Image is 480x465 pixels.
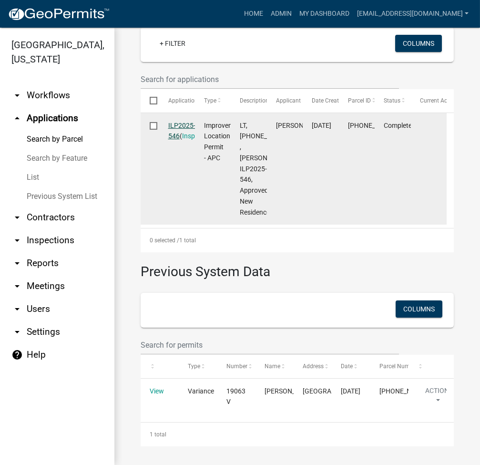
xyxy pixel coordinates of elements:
[159,89,194,112] datatable-header-cell: Application Number
[395,35,442,52] button: Columns
[375,89,410,112] datatable-header-cell: Status
[303,363,324,370] span: Address
[341,387,360,395] span: 7/9/2019
[11,235,23,246] i: arrow_drop_down
[384,97,400,104] span: Status
[217,355,255,378] datatable-header-cell: Number
[303,387,367,395] span: WEST ST MILFORD
[411,89,447,112] datatable-header-cell: Current Activity
[168,120,186,142] div: ( )
[240,122,304,216] span: LT, 020-032-215.A, , KATZER, ILP2025-546, Approved, New Residence
[11,90,23,101] i: arrow_drop_down
[11,326,23,338] i: arrow_drop_down
[276,122,327,129] span: Jeff Katzer
[265,363,280,370] span: Name
[168,122,195,140] a: ILP2025-546
[255,355,294,378] datatable-header-cell: Name
[418,386,457,410] button: Action
[332,355,370,378] datatable-header-cell: Date
[141,252,454,282] h3: Previous System Data
[179,355,217,378] datatable-header-cell: Type
[226,363,247,370] span: Number
[11,212,23,223] i: arrow_drop_down
[370,355,409,378] datatable-header-cell: Parcel Number
[267,89,303,112] datatable-header-cell: Applicant
[339,89,375,112] datatable-header-cell: Parcel ID
[379,387,442,395] span: 020-032-215.A
[188,387,214,395] span: Variance
[11,258,23,269] i: arrow_drop_down
[396,300,442,318] button: Columns
[420,97,460,104] span: Current Activity
[141,70,399,89] input: Search for applications
[312,122,331,129] span: 05/20/2025
[294,355,332,378] datatable-header-cell: Address
[348,97,371,104] span: Parcel ID
[231,89,266,112] datatable-header-cell: Description
[11,113,23,124] i: arrow_drop_up
[312,97,345,104] span: Date Created
[150,237,179,244] span: 0 selected /
[240,97,269,104] span: Description
[152,35,193,52] a: + Filter
[141,423,454,446] div: 1 total
[341,363,353,370] span: Date
[141,89,159,112] datatable-header-cell: Select
[353,5,472,23] a: [EMAIL_ADDRESS][DOMAIN_NAME]
[11,349,23,361] i: help
[195,89,231,112] datatable-header-cell: Type
[204,122,244,162] span: Improvement Location Permit - APC
[276,97,301,104] span: Applicant
[296,5,353,23] a: My Dashboard
[182,132,216,140] a: Inspections
[11,280,23,292] i: arrow_drop_down
[384,122,416,129] span: Completed
[150,387,164,395] a: View
[348,122,410,129] span: 020-032-215.A
[226,387,245,406] span: 19063 V
[141,335,399,355] input: Search for permits
[267,5,296,23] a: Admin
[11,303,23,315] i: arrow_drop_down
[240,5,267,23] a: Home
[265,387,316,395] span: NOAH ANDERSON
[303,89,338,112] datatable-header-cell: Date Created
[168,97,220,104] span: Application Number
[204,97,216,104] span: Type
[188,363,200,370] span: Type
[141,228,454,252] div: 1 total
[379,363,418,370] span: Parcel Number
